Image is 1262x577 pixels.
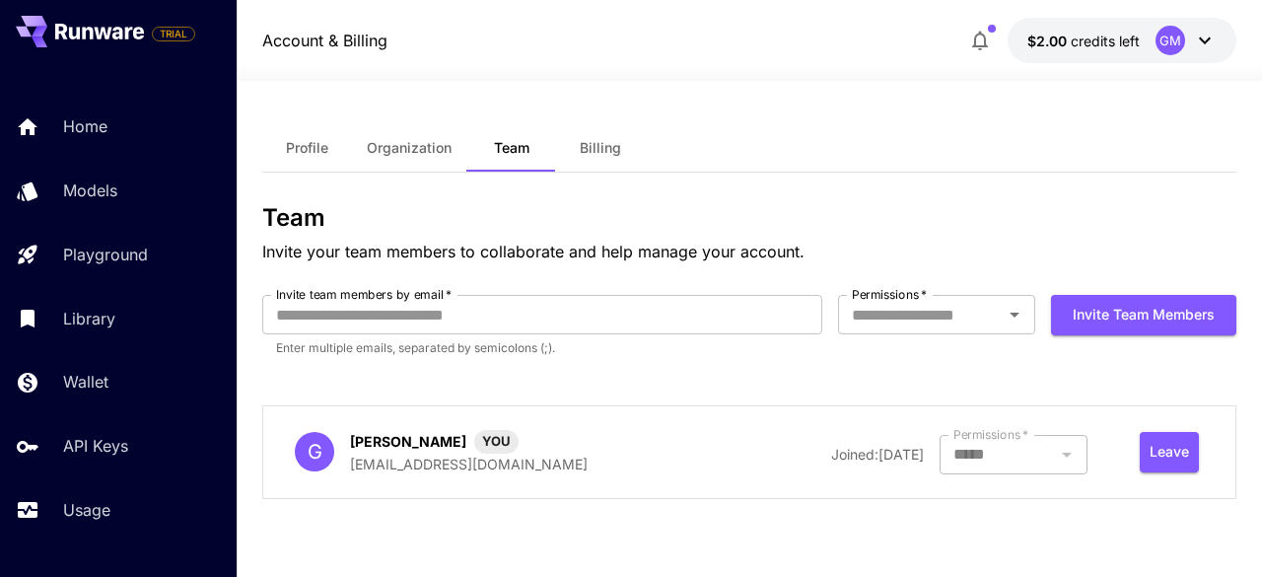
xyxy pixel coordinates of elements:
[580,139,621,157] span: Billing
[474,432,519,452] span: YOU
[350,454,588,474] p: [EMAIL_ADDRESS][DOMAIN_NAME]
[350,431,466,452] p: [PERSON_NAME]
[1156,26,1185,55] div: GM
[63,114,107,138] p: Home
[1001,301,1028,328] button: Open
[494,139,529,157] span: Team
[63,498,110,522] p: Usage
[1027,31,1140,51] div: $2.00
[286,139,328,157] span: Profile
[852,286,927,303] label: Permissions
[295,432,334,471] div: G
[63,434,128,458] p: API Keys
[367,139,452,157] span: Organization
[63,243,148,266] p: Playground
[831,446,924,463] span: Joined: [DATE]
[152,22,195,45] span: Add your payment card to enable full platform functionality.
[1027,33,1071,49] span: $2.00
[262,29,387,52] a: Account & Billing
[63,370,108,394] p: Wallet
[953,426,1028,443] label: Permissions
[1071,33,1140,49] span: credits left
[1140,432,1199,472] button: Leave
[1051,295,1236,335] button: Invite team members
[1008,18,1236,63] button: $2.00GM
[63,307,115,330] p: Library
[276,338,808,358] p: Enter multiple emails, separated by semicolons (;).
[63,179,117,202] p: Models
[262,240,1236,263] p: Invite your team members to collaborate and help manage your account.
[276,286,452,303] label: Invite team members by email
[262,204,1236,232] h3: Team
[262,29,387,52] nav: breadcrumb
[153,27,194,41] span: TRIAL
